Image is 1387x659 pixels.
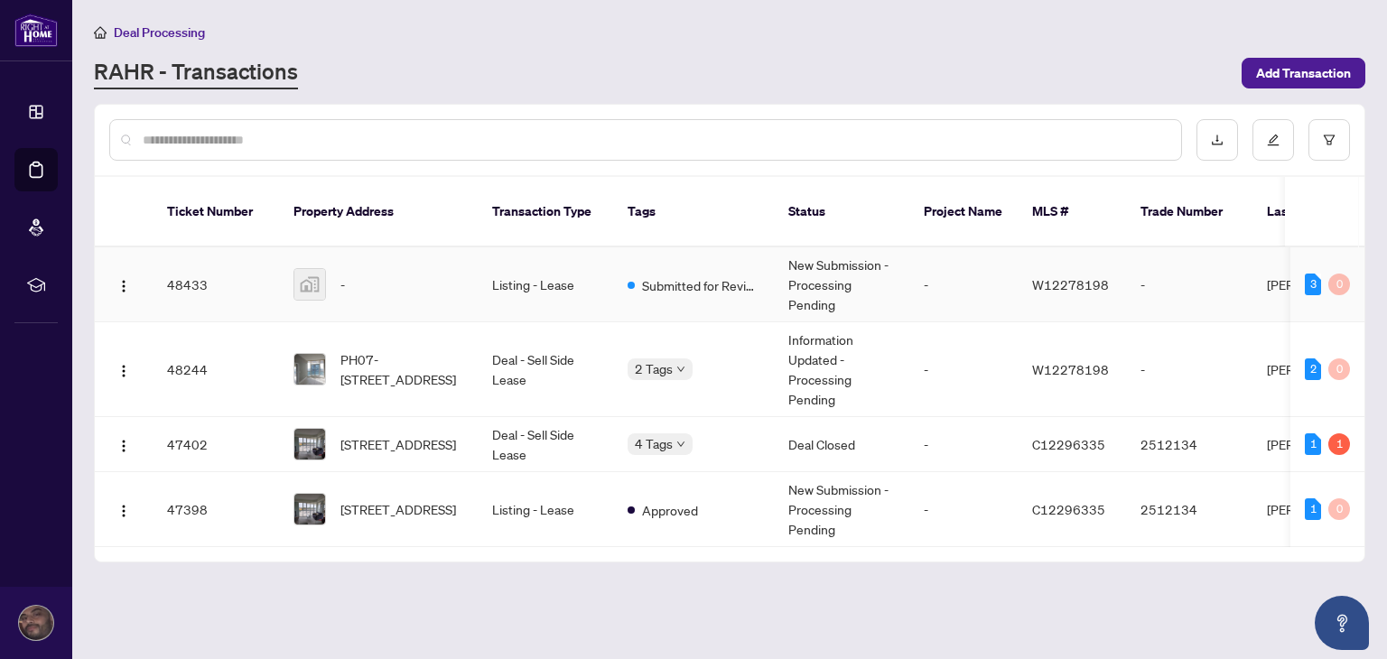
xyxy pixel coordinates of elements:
td: New Submission - Processing Pending [774,247,909,322]
td: - [909,417,1018,472]
span: W12278198 [1032,361,1109,377]
td: - [909,247,1018,322]
span: 2 Tags [635,358,673,379]
th: Property Address [279,177,478,247]
th: Tags [613,177,774,247]
td: 2512134 [1126,472,1252,547]
th: Transaction Type [478,177,613,247]
th: Project Name [909,177,1018,247]
div: 0 [1328,358,1350,380]
span: W12278198 [1032,276,1109,292]
span: Approved [642,500,698,520]
button: Open asap [1315,596,1369,650]
button: Logo [109,355,138,384]
img: thumbnail-img [294,494,325,524]
td: 47398 [153,472,279,547]
td: 48244 [153,322,279,417]
td: Deal - Sell Side Lease [478,417,613,472]
td: 2512134 [1126,417,1252,472]
span: [STREET_ADDRESS] [340,434,456,454]
button: Add Transaction [1242,58,1365,88]
div: 3 [1305,274,1321,295]
td: Deal Closed [774,417,909,472]
td: - [909,472,1018,547]
div: 1 [1305,498,1321,520]
th: MLS # [1018,177,1126,247]
span: filter [1323,134,1336,146]
img: Logo [116,364,131,378]
img: Profile Icon [19,606,53,640]
td: 47402 [153,417,279,472]
div: 0 [1328,498,1350,520]
span: home [94,26,107,39]
a: RAHR - Transactions [94,57,298,89]
span: PH07-[STREET_ADDRESS] [340,349,463,389]
td: Information Updated - Processing Pending [774,322,909,417]
td: 48433 [153,247,279,322]
span: download [1211,134,1224,146]
button: Logo [109,270,138,299]
span: 4 Tags [635,433,673,454]
span: Submitted for Review [642,275,759,295]
button: Logo [109,495,138,524]
img: Logo [116,279,131,293]
div: 1 [1305,433,1321,455]
td: Listing - Lease [478,472,613,547]
th: Status [774,177,909,247]
img: thumbnail-img [294,354,325,385]
span: C12296335 [1032,436,1105,452]
div: 1 [1328,433,1350,455]
span: down [676,440,685,449]
th: Trade Number [1126,177,1252,247]
div: 2 [1305,358,1321,380]
span: [STREET_ADDRESS] [340,499,456,519]
img: Logo [116,439,131,453]
img: Logo [116,504,131,518]
td: New Submission - Processing Pending [774,472,909,547]
img: logo [14,14,58,47]
button: Logo [109,430,138,459]
img: thumbnail-img [294,269,325,300]
button: download [1196,119,1238,161]
td: - [1126,322,1252,417]
td: - [1126,247,1252,322]
th: Ticket Number [153,177,279,247]
span: C12296335 [1032,501,1105,517]
img: thumbnail-img [294,429,325,459]
div: 0 [1328,274,1350,295]
button: filter [1308,119,1350,161]
button: edit [1252,119,1294,161]
td: Listing - Lease [478,247,613,322]
span: Add Transaction [1256,59,1351,88]
span: down [676,365,685,374]
td: Deal - Sell Side Lease [478,322,613,417]
td: - [909,322,1018,417]
span: edit [1267,134,1280,146]
span: Deal Processing [114,24,205,41]
span: - [340,274,345,294]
